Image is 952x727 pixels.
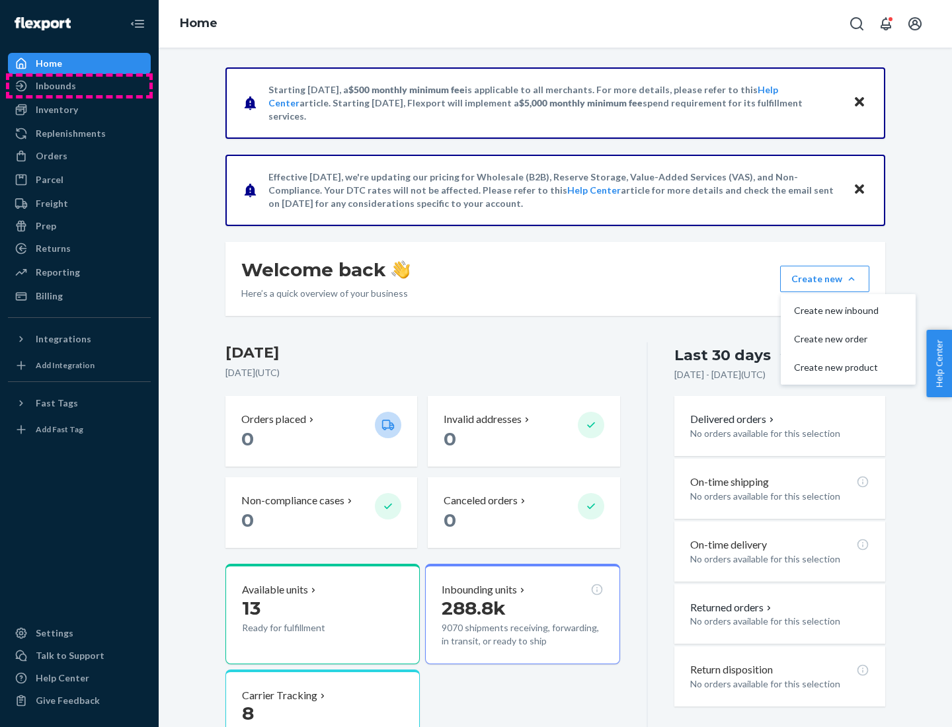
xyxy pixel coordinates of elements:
[225,396,417,467] button: Orders placed 0
[15,17,71,30] img: Flexport logo
[8,355,151,376] a: Add Integration
[444,493,518,508] p: Canceled orders
[8,262,151,283] a: Reporting
[242,597,260,619] span: 13
[690,600,774,615] button: Returned orders
[690,490,869,503] p: No orders available for this selection
[36,649,104,662] div: Talk to Support
[8,328,151,350] button: Integrations
[36,266,80,279] div: Reporting
[844,11,870,37] button: Open Search Box
[241,287,410,300] p: Here’s a quick overview of your business
[444,509,456,531] span: 0
[242,621,364,634] p: Ready for fulfillment
[348,84,465,95] span: $500 monthly minimum fee
[241,493,344,508] p: Non-compliance cases
[242,702,254,724] span: 8
[444,428,456,450] span: 0
[902,11,928,37] button: Open account menu
[8,145,151,167] a: Orders
[8,668,151,689] a: Help Center
[780,266,869,292] button: Create newCreate new inboundCreate new orderCreate new product
[794,306,879,315] span: Create new inbound
[926,330,952,397] button: Help Center
[8,623,151,644] a: Settings
[783,354,913,382] button: Create new product
[36,103,78,116] div: Inventory
[242,688,317,703] p: Carrier Tracking
[690,475,769,490] p: On-time shipping
[567,184,621,196] a: Help Center
[36,57,62,70] div: Home
[8,645,151,666] a: Talk to Support
[690,537,767,553] p: On-time delivery
[690,412,777,427] button: Delivered orders
[674,345,771,365] div: Last 30 days
[783,325,913,354] button: Create new order
[428,477,619,548] button: Canceled orders 0
[36,289,63,303] div: Billing
[8,169,151,190] a: Parcel
[242,582,308,597] p: Available units
[36,127,106,140] div: Replenishments
[794,334,879,344] span: Create new order
[873,11,899,37] button: Open notifications
[36,360,95,371] div: Add Integration
[690,615,869,628] p: No orders available for this selection
[425,564,619,664] button: Inbounding units288.8k9070 shipments receiving, forwarding, in transit, or ready to ship
[169,5,228,43] ol: breadcrumbs
[794,363,879,372] span: Create new product
[180,16,218,30] a: Home
[36,627,73,640] div: Settings
[519,97,643,108] span: $5,000 monthly minimum fee
[36,197,68,210] div: Freight
[8,99,151,120] a: Inventory
[442,621,603,648] p: 9070 shipments receiving, forwarding, in transit, or ready to ship
[36,242,71,255] div: Returns
[36,219,56,233] div: Prep
[36,173,63,186] div: Parcel
[442,582,517,597] p: Inbounding units
[8,286,151,307] a: Billing
[268,171,840,210] p: Effective [DATE], we're updating our pricing for Wholesale (B2B), Reserve Storage, Value-Added Se...
[8,123,151,144] a: Replenishments
[851,180,868,200] button: Close
[8,419,151,440] a: Add Fast Tag
[241,412,306,427] p: Orders placed
[8,193,151,214] a: Freight
[36,332,91,346] div: Integrations
[783,297,913,325] button: Create new inbound
[36,79,76,93] div: Inbounds
[8,53,151,74] a: Home
[391,260,410,279] img: hand-wave emoji
[225,366,620,379] p: [DATE] ( UTC )
[8,690,151,711] button: Give Feedback
[36,671,89,685] div: Help Center
[690,553,869,566] p: No orders available for this selection
[36,397,78,410] div: Fast Tags
[442,597,506,619] span: 288.8k
[268,83,840,123] p: Starting [DATE], a is applicable to all merchants. For more details, please refer to this article...
[690,677,869,691] p: No orders available for this selection
[241,509,254,531] span: 0
[241,258,410,282] h1: Welcome back
[674,368,766,381] p: [DATE] - [DATE] ( UTC )
[36,424,83,435] div: Add Fast Tag
[225,477,417,548] button: Non-compliance cases 0
[36,149,67,163] div: Orders
[8,215,151,237] a: Prep
[8,75,151,96] a: Inbounds
[225,564,420,664] button: Available units13Ready for fulfillment
[690,662,773,677] p: Return disposition
[8,238,151,259] a: Returns
[444,412,522,427] p: Invalid addresses
[225,342,620,363] h3: [DATE]
[36,694,100,707] div: Give Feedback
[8,393,151,414] button: Fast Tags
[690,427,869,440] p: No orders available for this selection
[241,428,254,450] span: 0
[428,396,619,467] button: Invalid addresses 0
